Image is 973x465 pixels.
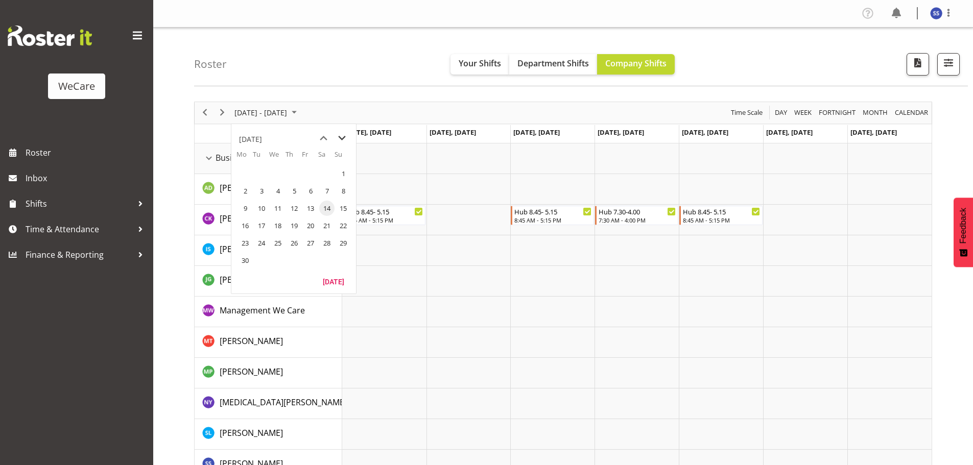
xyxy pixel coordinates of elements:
div: 7:30 AM - 4:00 PM [599,216,676,224]
span: [DATE], [DATE] [766,128,813,137]
span: [PERSON_NAME] [220,243,283,255]
div: Chloe Kim"s event - Hub 8.45- 5.15 Begin From Wednesday, July 10, 2024 at 8:45:00 AM GMT+12:00 En... [511,206,594,225]
a: [PERSON_NAME] [220,243,283,255]
span: Monday, September 23, 2024 [238,235,253,251]
a: [PERSON_NAME] [220,182,283,194]
td: Millie Pumphrey resource [195,358,342,388]
span: Business Support Office [216,152,308,164]
span: Shifts [26,196,133,211]
span: Company Shifts [605,58,667,69]
th: Su [335,150,351,165]
span: calendar [894,106,929,119]
a: [PERSON_NAME] [220,365,283,378]
div: WeCare [58,79,95,94]
th: Fr [302,150,318,165]
div: previous period [196,102,213,124]
img: savita-savita11083.jpg [930,7,942,19]
button: Timeline Month [861,106,890,119]
span: [PERSON_NAME] [220,213,283,224]
div: Hub 7.30-4.00 [599,206,676,216]
span: Time Scale [730,106,764,119]
td: Janine Grundler resource [195,266,342,297]
span: [MEDICAL_DATA][PERSON_NAME] [220,397,347,408]
span: Friday, September 27, 2024 [303,235,318,251]
button: Download a PDF of the roster according to the set date range. [907,53,929,76]
button: Filter Shifts [937,53,960,76]
span: Day [774,106,788,119]
td: Chloe Kim resource [195,205,342,235]
span: [DATE], [DATE] [682,128,728,137]
span: Tuesday, September 3, 2024 [254,183,269,199]
span: Tuesday, September 17, 2024 [254,218,269,233]
div: Chloe Kim"s event - Hub 8.45- 5.15 Begin From Monday, July 8, 2024 at 8:45:00 AM GMT+12:00 Ends A... [343,206,426,225]
th: Mo [236,150,253,165]
div: 8:45 AM - 5:15 PM [514,216,591,224]
button: Timeline Day [773,106,789,119]
span: Time & Attendance [26,222,133,237]
button: next month [333,129,351,148]
div: Chloe Kim"s event - Hub 7.30-4.00 Begin From Thursday, July 11, 2024 at 7:30:00 AM GMT+12:00 Ends... [595,206,678,225]
a: [PERSON_NAME] [220,274,283,286]
span: Sunday, September 15, 2024 [336,201,351,216]
button: Today [316,274,351,288]
div: 8:45 AM - 5:15 PM [683,216,760,224]
button: July 2024 [233,106,301,119]
th: Tu [253,150,269,165]
span: Sunday, September 1, 2024 [336,166,351,181]
span: Wednesday, September 11, 2024 [270,201,286,216]
span: Month [862,106,889,119]
span: Saturday, September 28, 2024 [319,235,335,251]
td: Management We Care resource [195,297,342,327]
span: Roster [26,145,148,160]
span: Your Shifts [459,58,501,69]
td: Nikita Yates resource [195,388,342,419]
button: Department Shifts [509,54,597,75]
th: Th [286,150,302,165]
span: Wednesday, September 25, 2024 [270,235,286,251]
div: July 08 - 14, 2024 [231,102,303,124]
button: Your Shifts [450,54,509,75]
span: Friday, September 13, 2024 [303,201,318,216]
span: Thursday, September 26, 2024 [287,235,302,251]
button: Timeline Week [793,106,814,119]
button: Next [216,106,229,119]
span: Thursday, September 19, 2024 [287,218,302,233]
span: [DATE], [DATE] [345,128,391,137]
span: Friday, September 6, 2024 [303,183,318,199]
span: Inbox [26,170,148,186]
button: Feedback - Show survey [954,198,973,267]
div: Hub 8.45- 5.15 [514,206,591,216]
a: [PERSON_NAME] [220,335,283,347]
span: Wednesday, September 4, 2024 [270,183,286,199]
span: Tuesday, September 24, 2024 [254,235,269,251]
div: 8:45 AM - 5:15 PM [346,216,423,224]
span: [DATE] - [DATE] [233,106,288,119]
img: Rosterit website logo [8,26,92,46]
button: Company Shifts [597,54,675,75]
button: Fortnight [817,106,858,119]
span: Saturday, September 21, 2024 [319,218,335,233]
span: Finance & Reporting [26,247,133,262]
span: Thursday, September 12, 2024 [287,201,302,216]
td: Saturday, September 14, 2024 [318,200,335,217]
span: Fortnight [818,106,857,119]
button: Previous [198,106,212,119]
div: Hub 8.45- 5.15 [683,206,760,216]
div: next period [213,102,231,124]
span: [DATE], [DATE] [430,128,476,137]
span: Wednesday, September 18, 2024 [270,218,286,233]
span: [DATE], [DATE] [850,128,897,137]
span: Week [793,106,813,119]
td: Business Support Office resource [195,143,342,174]
div: Chloe Kim"s event - Hub 8.45- 5.15 Begin From Friday, July 12, 2024 at 8:45:00 AM GMT+12:00 Ends ... [679,206,763,225]
span: Sunday, September 29, 2024 [336,235,351,251]
a: [MEDICAL_DATA][PERSON_NAME] [220,396,347,408]
span: Monday, September 2, 2024 [238,183,253,199]
span: Monday, September 9, 2024 [238,201,253,216]
span: Saturday, September 7, 2024 [319,183,335,199]
a: [PERSON_NAME] [220,427,283,439]
span: [PERSON_NAME] [220,366,283,377]
td: Isabel Simcox resource [195,235,342,266]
